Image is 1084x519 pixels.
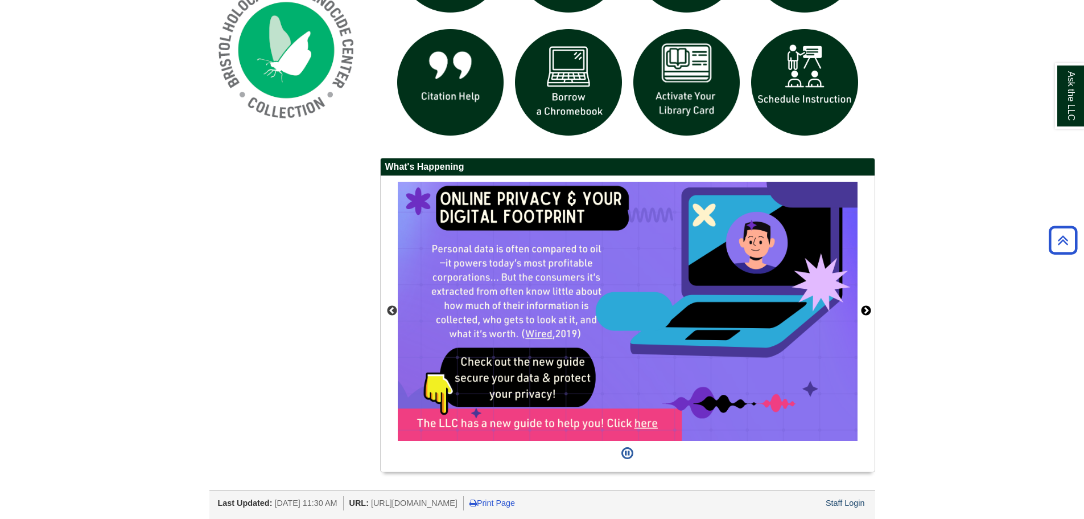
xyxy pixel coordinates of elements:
[381,158,875,176] h2: What's Happening
[469,499,477,507] i: Print Page
[218,498,273,508] span: Last Updated:
[469,498,515,508] a: Print Page
[349,498,369,508] span: URL:
[618,441,637,466] button: Pause
[628,23,746,142] img: activate Library Card icon links to form to activate student ID into library card
[745,23,864,142] img: For faculty. Schedule Library Instruction icon links to form.
[391,23,510,142] img: citation help icon links to citation help guide page
[509,23,628,142] img: Borrow a chromebook icon links to the borrow a chromebook web page
[386,305,398,317] button: Previous
[371,498,457,508] span: [URL][DOMAIN_NAME]
[826,498,865,508] a: Staff Login
[398,182,858,441] div: This box contains rotating images
[860,305,872,317] button: Next
[1045,232,1081,248] a: Back to Top
[274,498,337,508] span: [DATE] 11:30 AM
